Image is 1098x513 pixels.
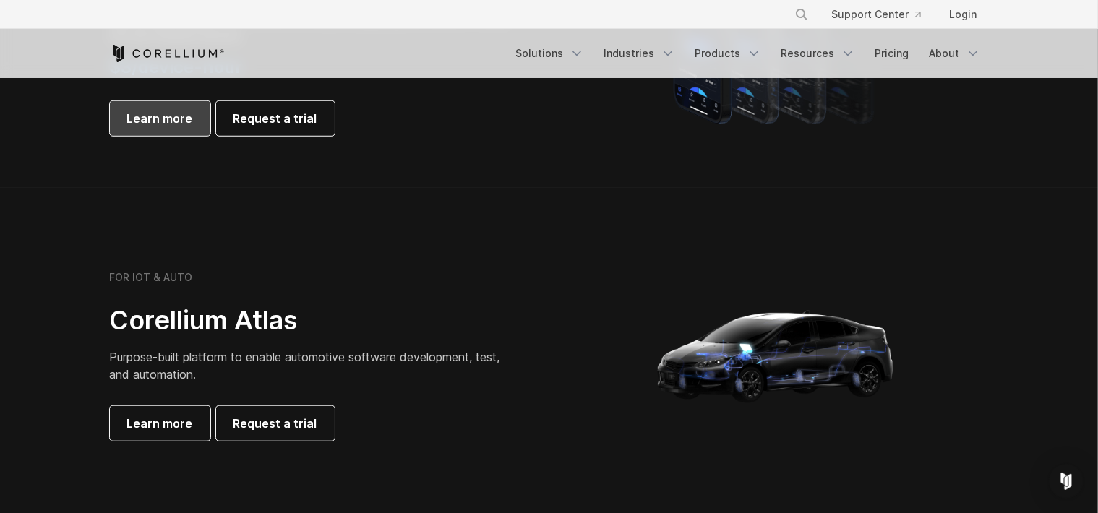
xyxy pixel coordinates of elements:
[789,1,815,27] button: Search
[1049,464,1084,499] div: Open Intercom Messenger
[820,1,932,27] a: Support Center
[110,101,210,136] a: Learn more
[127,110,193,127] span: Learn more
[216,101,335,136] a: Request a trial
[110,45,225,62] a: Corellium Home
[110,271,193,284] h6: FOR IOT & AUTO
[867,40,918,66] a: Pricing
[938,1,989,27] a: Login
[216,406,335,441] a: Request a trial
[921,40,989,66] a: About
[110,406,210,441] a: Learn more
[110,350,500,381] span: Purpose-built platform to enable automotive software development, test, and automation.
[596,40,684,66] a: Industries
[687,40,770,66] a: Products
[632,211,921,500] img: Corellium_Hero_Atlas_alt
[773,40,864,66] a: Resources
[110,304,515,337] h2: Corellium Atlas
[233,110,317,127] span: Request a trial
[127,415,193,432] span: Learn more
[507,40,593,66] a: Solutions
[507,40,989,66] div: Navigation Menu
[777,1,989,27] div: Navigation Menu
[233,415,317,432] span: Request a trial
